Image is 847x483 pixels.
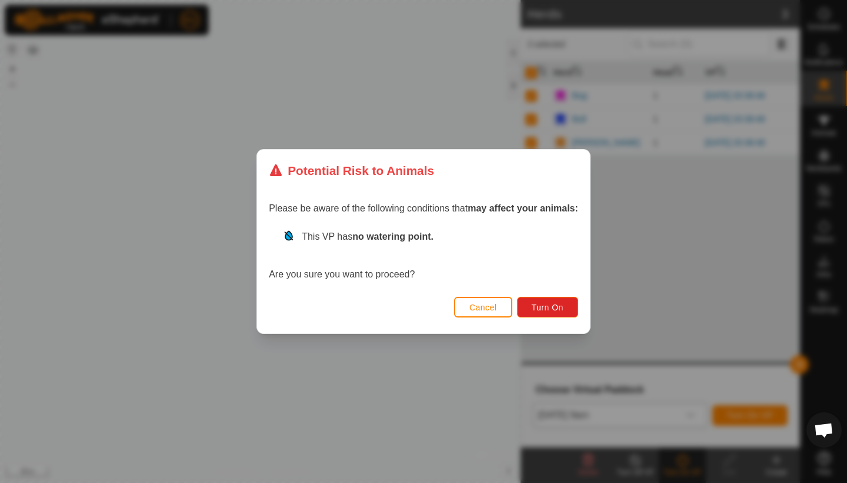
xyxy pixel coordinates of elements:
div: Open chat [806,412,842,448]
button: Cancel [454,297,512,317]
div: Are you sure you want to proceed? [269,230,578,282]
span: Cancel [469,303,497,312]
span: This VP has [302,231,433,241]
span: Turn On [532,303,563,312]
div: Potential Risk to Animals [269,161,434,180]
span: Please be aware of the following conditions that [269,203,578,213]
button: Turn On [517,297,578,317]
strong: no watering point. [352,231,433,241]
strong: may affect your animals: [468,203,578,213]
